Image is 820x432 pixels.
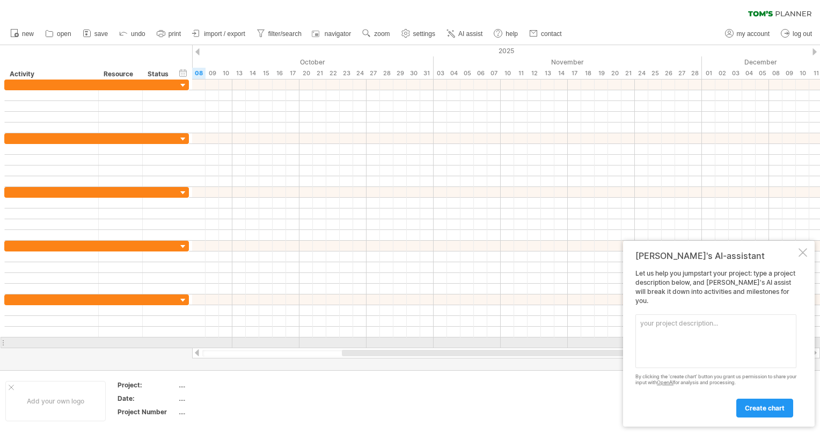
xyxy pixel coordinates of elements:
div: Monday, 1 December 2025 [702,68,715,79]
div: Monday, 8 December 2025 [769,68,782,79]
span: new [22,30,34,38]
a: zoom [360,27,393,41]
span: zoom [374,30,390,38]
div: Monday, 20 October 2025 [299,68,313,79]
div: Thursday, 27 November 2025 [675,68,689,79]
div: .... [179,407,269,416]
div: Thursday, 13 November 2025 [541,68,554,79]
div: Friday, 21 November 2025 [621,68,635,79]
div: Friday, 5 December 2025 [756,68,769,79]
div: Monday, 13 October 2025 [232,68,246,79]
div: Activity [10,69,92,80]
a: AI assist [444,27,486,41]
a: create chart [736,399,793,417]
div: Add your own logo [5,381,106,421]
div: Wednesday, 10 December 2025 [796,68,809,79]
div: Project: [118,380,177,390]
div: Thursday, 30 October 2025 [407,68,420,79]
a: navigator [310,27,354,41]
span: AI assist [458,30,482,38]
div: Wednesday, 3 December 2025 [729,68,742,79]
div: Status [148,69,171,80]
a: OpenAI [657,379,673,385]
a: undo [116,27,149,41]
span: settings [413,30,435,38]
a: contact [526,27,565,41]
div: Wednesday, 22 October 2025 [326,68,340,79]
a: settings [399,27,438,41]
div: Thursday, 4 December 2025 [742,68,756,79]
span: undo [131,30,145,38]
div: Wednesday, 5 November 2025 [460,68,474,79]
span: print [169,30,181,38]
div: Tuesday, 4 November 2025 [447,68,460,79]
div: Tuesday, 9 December 2025 [782,68,796,79]
div: Project Number [118,407,177,416]
div: Monday, 17 November 2025 [568,68,581,79]
a: help [491,27,521,41]
div: By clicking the 'create chart' button you grant us permission to share your input with for analys... [635,374,796,386]
span: create chart [745,404,785,412]
div: Thursday, 9 October 2025 [206,68,219,79]
div: Friday, 17 October 2025 [286,68,299,79]
span: contact [541,30,562,38]
span: import / export [204,30,245,38]
div: Friday, 14 November 2025 [554,68,568,79]
div: Friday, 31 October 2025 [420,68,434,79]
span: my account [737,30,770,38]
div: Let us help you jumpstart your project: type a project description below, and [PERSON_NAME]'s AI ... [635,269,796,417]
a: print [154,27,184,41]
div: Friday, 7 November 2025 [487,68,501,79]
div: Tuesday, 11 November 2025 [514,68,528,79]
a: log out [778,27,815,41]
a: save [80,27,111,41]
a: filter/search [254,27,305,41]
div: Monday, 10 November 2025 [501,68,514,79]
div: Wednesday, 26 November 2025 [662,68,675,79]
div: Wednesday, 15 October 2025 [259,68,273,79]
div: Thursday, 6 November 2025 [474,68,487,79]
div: Friday, 28 November 2025 [689,68,702,79]
div: Thursday, 20 November 2025 [608,68,621,79]
div: Thursday, 16 October 2025 [273,68,286,79]
a: open [42,27,75,41]
div: Tuesday, 18 November 2025 [581,68,595,79]
div: Friday, 24 October 2025 [353,68,367,79]
div: Wednesday, 19 November 2025 [595,68,608,79]
div: Tuesday, 21 October 2025 [313,68,326,79]
div: Monday, 27 October 2025 [367,68,380,79]
span: save [94,30,108,38]
div: Tuesday, 2 December 2025 [715,68,729,79]
span: filter/search [268,30,302,38]
div: .... [179,380,269,390]
a: new [8,27,37,41]
div: Date: [118,394,177,403]
div: Friday, 10 October 2025 [219,68,232,79]
div: Wednesday, 12 November 2025 [528,68,541,79]
a: my account [722,27,773,41]
div: Tuesday, 28 October 2025 [380,68,393,79]
span: help [506,30,518,38]
div: Resource [104,69,136,80]
div: [PERSON_NAME]'s AI-assistant [635,250,796,261]
div: Tuesday, 14 October 2025 [246,68,259,79]
div: Wednesday, 29 October 2025 [393,68,407,79]
a: import / export [189,27,248,41]
div: October 2025 [125,56,434,68]
div: Monday, 3 November 2025 [434,68,447,79]
div: November 2025 [434,56,702,68]
span: log out [793,30,812,38]
div: Thursday, 23 October 2025 [340,68,353,79]
div: Monday, 24 November 2025 [635,68,648,79]
div: Wednesday, 8 October 2025 [192,68,206,79]
span: open [57,30,71,38]
span: navigator [325,30,351,38]
div: Tuesday, 25 November 2025 [648,68,662,79]
div: .... [179,394,269,403]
